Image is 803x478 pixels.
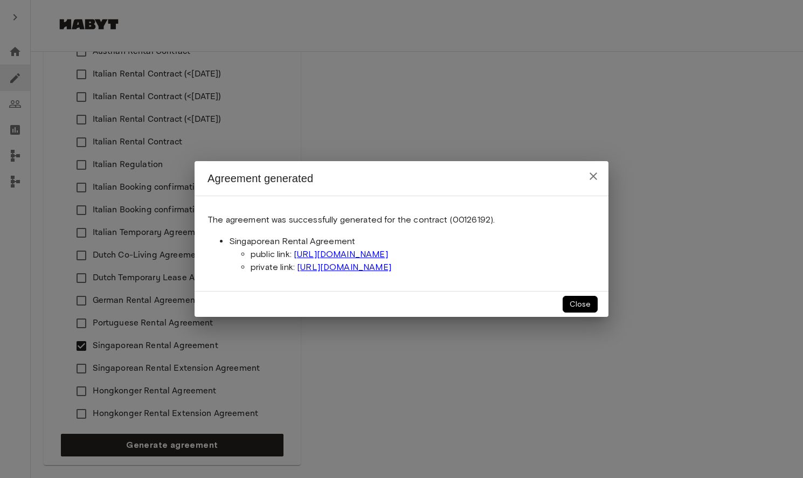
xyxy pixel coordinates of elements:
a: [URL][DOMAIN_NAME] [297,262,391,272]
a: [URL][DOMAIN_NAME] [294,249,388,259]
h2: Agreement generated [195,161,608,196]
li: Singaporean Rental Agreement [229,235,596,274]
li: private link: [251,261,596,274]
li: public link: [251,248,596,261]
p: The agreement was successfully generated for the contract (00126192). [207,213,596,226]
button: close [563,296,598,313]
button: close [583,165,604,187]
